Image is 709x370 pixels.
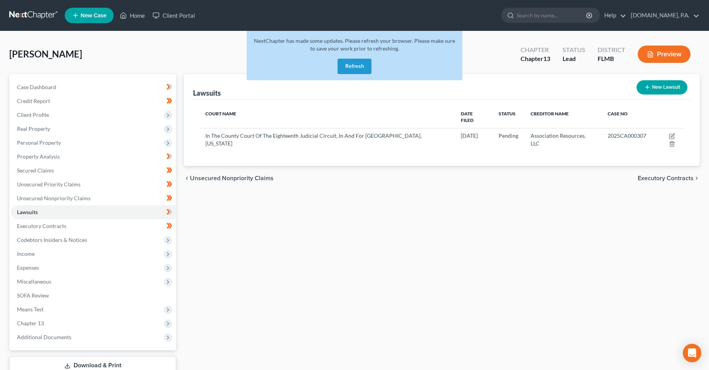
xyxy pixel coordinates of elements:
[638,46,691,63] button: Preview
[81,13,106,19] span: New Case
[499,111,516,117] span: Status
[11,164,176,177] a: Secured Claims
[11,289,176,302] a: SOFA Review
[461,132,478,139] span: [DATE]
[17,250,35,257] span: Income
[598,46,625,54] div: District
[683,344,701,362] div: Open Intercom Messenger
[608,132,646,139] span: 2025CA000307
[17,264,39,271] span: Expenses
[17,278,51,285] span: Miscellaneous
[193,88,221,98] div: Lawsuits
[499,132,518,139] span: Pending
[17,334,71,340] span: Additional Documents
[11,205,176,219] a: Lawsuits
[638,175,694,181] span: Executory Contracts
[531,111,569,117] span: Creditor Name
[11,150,176,164] a: Property Analysis
[17,125,50,132] span: Real Property
[521,54,550,63] div: Chapter
[543,55,550,62] span: 13
[17,237,87,243] span: Codebtors Insiders & Notices
[149,8,199,22] a: Client Portal
[190,175,274,181] span: Unsecured Nonpriority Claims
[563,54,585,63] div: Lead
[11,94,176,108] a: Credit Report
[598,54,625,63] div: FLMB
[637,80,687,95] button: New Lawsuit
[17,320,44,326] span: Chapter 13
[205,111,236,117] span: Court Name
[608,111,628,117] span: Case No
[184,175,274,181] button: chevron_left Unsecured Nonpriority Claims
[205,132,422,147] span: In The County Court Of The Eighteenth Judicial Circuit, In And For [GEOGRAPHIC_DATA], [US_STATE]
[9,48,82,59] span: [PERSON_NAME]
[600,8,626,22] a: Help
[17,84,56,90] span: Case Dashboard
[17,153,60,160] span: Property Analysis
[461,111,474,123] span: Date Filed
[17,306,44,313] span: Means Test
[638,175,700,181] button: Executory Contracts chevron_right
[17,98,50,104] span: Credit Report
[521,46,550,54] div: Chapter
[17,209,38,215] span: Lawsuits
[338,59,371,74] button: Refresh
[254,37,455,52] span: NextChapter has made some updates. Please refresh your browser. Please make sure to save your wor...
[17,181,81,188] span: Unsecured Priority Claims
[11,177,176,191] a: Unsecured Priority Claims
[17,195,91,201] span: Unsecured Nonpriority Claims
[531,132,586,147] span: Association Resources, LLC
[517,8,587,22] input: Search by name...
[11,191,176,205] a: Unsecured Nonpriority Claims
[17,292,49,299] span: SOFA Review
[694,175,700,181] i: chevron_right
[17,139,61,146] span: Personal Property
[17,112,49,118] span: Client Profile
[184,175,190,181] i: chevron_left
[17,223,66,229] span: Executory Contracts
[563,46,585,54] div: Status
[17,167,54,174] span: Secured Claims
[627,8,699,22] a: [DOMAIN_NAME], P.A.
[11,80,176,94] a: Case Dashboard
[116,8,149,22] a: Home
[11,219,176,233] a: Executory Contracts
